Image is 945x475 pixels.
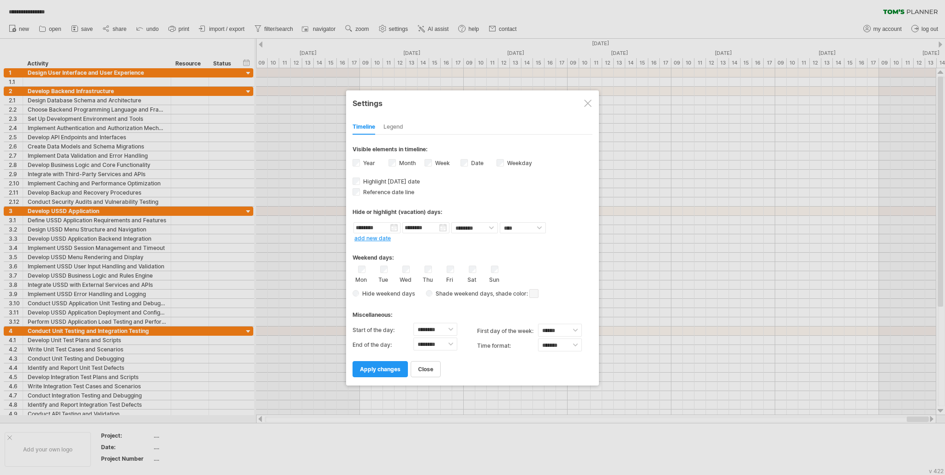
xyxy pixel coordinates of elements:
[418,366,433,373] span: close
[360,366,401,373] span: apply changes
[411,361,441,377] a: close
[353,323,413,338] label: Start of the day:
[359,290,415,297] span: Hide weekend days
[353,120,375,135] div: Timeline
[477,338,538,353] label: Time format:
[353,146,592,155] div: Visible elements in timeline:
[353,208,592,215] div: Hide or highlight (vacation) days:
[505,160,532,166] label: Weekday
[466,274,478,283] label: Sat
[433,160,450,166] label: Week
[432,290,493,297] span: Shade weekend days
[377,274,389,283] label: Tue
[353,338,413,352] label: End of the day:
[469,160,484,166] label: Date
[477,324,538,338] label: first day of the week:
[397,160,416,166] label: Month
[444,274,455,283] label: Fri
[353,361,408,377] a: apply changes
[422,274,433,283] label: Thu
[355,274,367,283] label: Mon
[383,120,403,135] div: Legend
[361,189,414,196] span: Reference date line
[493,288,538,299] span: , shade color:
[361,160,375,166] label: Year
[353,245,592,263] div: Weekend days:
[361,178,420,185] span: Highlight [DATE] date
[353,303,592,321] div: Miscellaneous:
[529,289,538,298] span: click here to change the shade color
[354,235,391,242] a: add new date
[400,274,411,283] label: Wed
[353,95,592,111] div: Settings
[488,274,500,283] label: Sun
